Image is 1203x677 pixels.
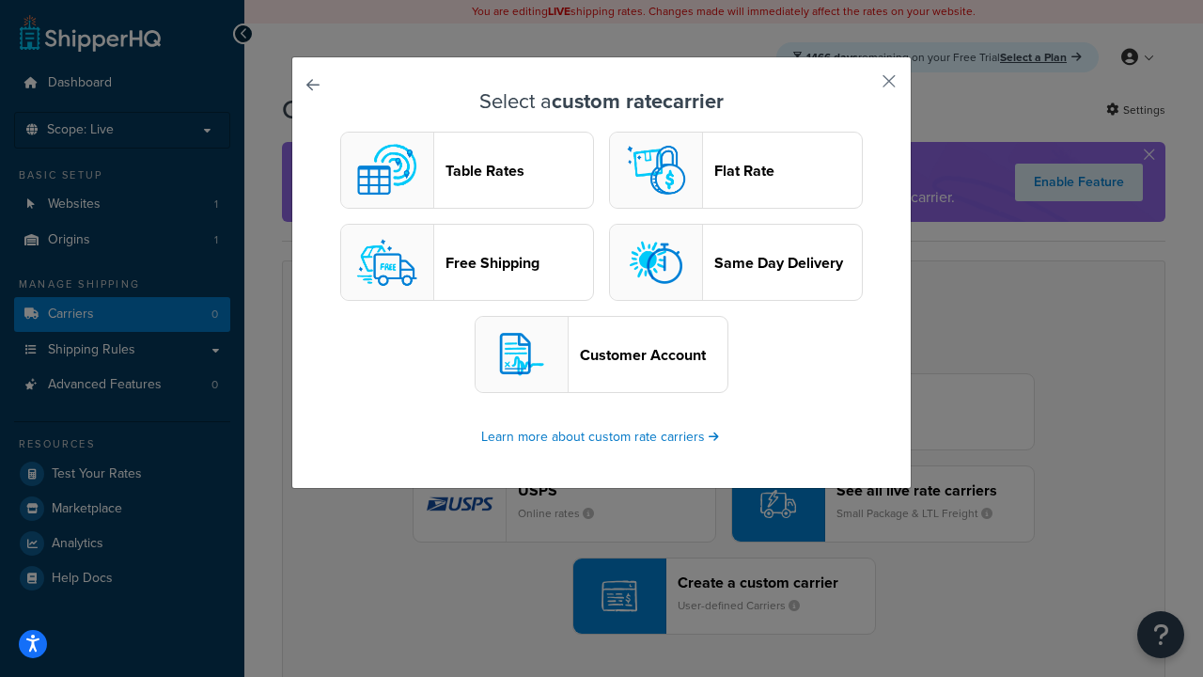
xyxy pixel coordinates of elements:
img: custom logo [350,133,425,208]
img: free logo [350,225,425,300]
button: customerAccount logoCustomer Account [475,316,728,393]
img: customerAccount logo [484,317,559,392]
header: Flat Rate [714,162,862,180]
img: flat logo [618,133,694,208]
button: free logoFree Shipping [340,224,594,301]
h3: Select a [339,90,864,113]
header: Same Day Delivery [714,254,862,272]
header: Customer Account [580,346,727,364]
a: Learn more about custom rate carriers [481,427,722,447]
img: sameday logo [618,225,694,300]
header: Table Rates [445,162,593,180]
button: custom logoTable Rates [340,132,594,209]
header: Free Shipping [445,254,593,272]
strong: custom rate carrier [552,86,724,117]
button: sameday logoSame Day Delivery [609,224,863,301]
button: flat logoFlat Rate [609,132,863,209]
